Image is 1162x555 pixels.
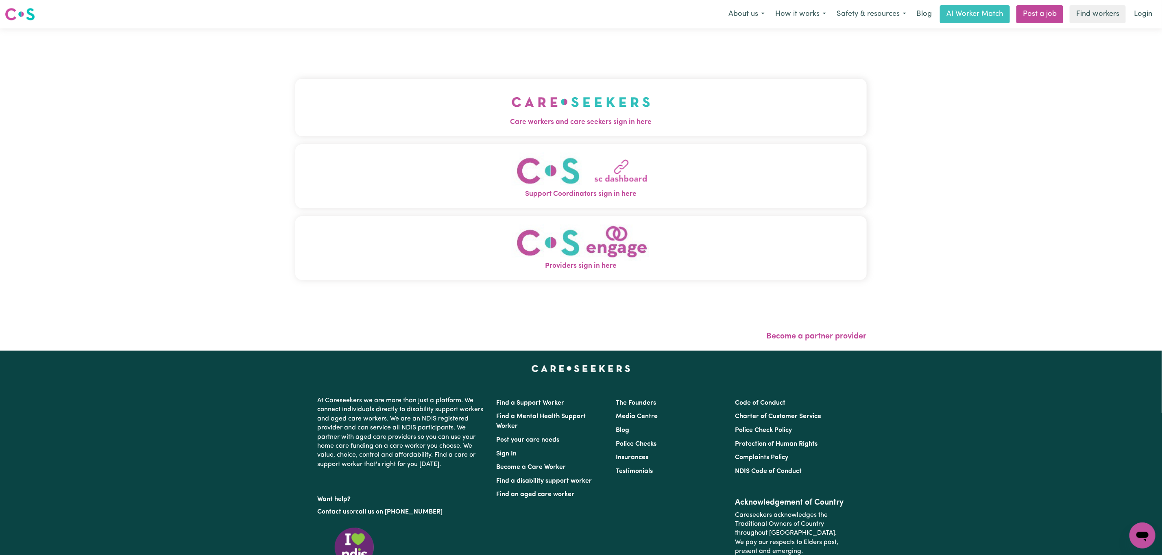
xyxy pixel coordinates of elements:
[1070,5,1126,23] a: Find workers
[616,468,653,475] a: Testimonials
[5,7,35,22] img: Careseekers logo
[295,216,867,280] button: Providers sign in here
[497,451,517,457] a: Sign In
[616,400,656,406] a: The Founders
[497,437,560,443] a: Post your care needs
[318,504,487,520] p: or
[616,441,656,447] a: Police Checks
[497,400,565,406] a: Find a Support Worker
[318,393,487,472] p: At Careseekers we are more than just a platform. We connect individuals directly to disability su...
[532,365,630,372] a: Careseekers home page
[940,5,1010,23] a: AI Worker Match
[1129,5,1157,23] a: Login
[735,498,844,507] h2: Acknowledgement of Country
[616,454,648,461] a: Insurances
[356,509,443,515] a: call us on [PHONE_NUMBER]
[295,79,867,136] button: Care workers and care seekers sign in here
[735,468,802,475] a: NDIS Code of Conduct
[616,427,629,434] a: Blog
[767,332,867,340] a: Become a partner provider
[497,464,566,470] a: Become a Care Worker
[497,413,586,429] a: Find a Mental Health Support Worker
[1129,522,1155,548] iframe: Button to launch messaging window, conversation in progress
[735,454,788,461] a: Complaints Policy
[497,478,592,484] a: Find a disability support worker
[616,413,658,420] a: Media Centre
[295,117,867,128] span: Care workers and care seekers sign in here
[770,6,831,23] button: How it works
[5,5,35,24] a: Careseekers logo
[318,509,350,515] a: Contact us
[295,144,867,208] button: Support Coordinators sign in here
[295,189,867,199] span: Support Coordinators sign in here
[735,413,821,420] a: Charter of Customer Service
[735,441,818,447] a: Protection of Human Rights
[735,427,792,434] a: Police Check Policy
[735,400,785,406] a: Code of Conduct
[318,492,487,504] p: Want help?
[497,491,575,498] a: Find an aged care worker
[295,261,867,271] span: Providers sign in here
[911,5,937,23] a: Blog
[1016,5,1063,23] a: Post a job
[723,6,770,23] button: About us
[831,6,911,23] button: Safety & resources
